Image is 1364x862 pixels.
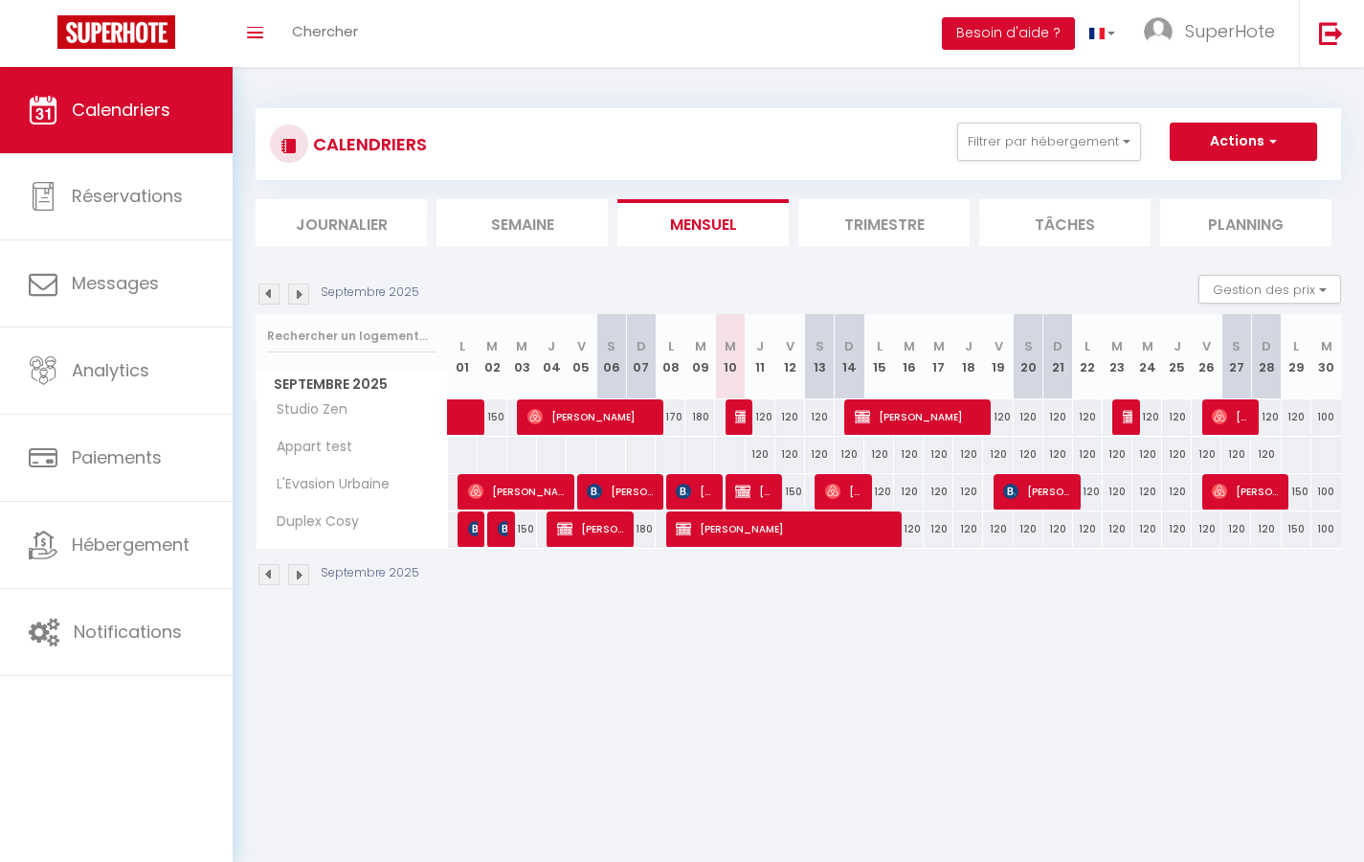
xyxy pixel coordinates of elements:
span: [PERSON_NAME] [498,510,507,547]
th: 19 [983,314,1013,399]
abbr: L [1293,337,1299,355]
div: 180 [626,511,656,547]
abbr: M [486,337,498,355]
abbr: V [786,337,794,355]
th: 22 [1073,314,1103,399]
div: 100 [1311,511,1341,547]
div: 120 [1132,511,1162,547]
div: 120 [864,437,894,472]
div: 120 [1282,399,1311,435]
div: 120 [1162,474,1192,510]
th: 13 [805,314,835,399]
li: Semaine [436,199,608,246]
li: Journalier [256,199,427,246]
li: Planning [1160,199,1331,246]
abbr: M [1142,337,1153,355]
div: 120 [864,474,894,510]
abbr: D [1053,337,1062,355]
span: [PERSON_NAME] [527,398,656,435]
th: 25 [1162,314,1192,399]
button: Filtrer par hébergement [957,123,1141,161]
div: 120 [1043,437,1073,472]
div: 120 [835,437,864,472]
div: 120 [1251,511,1281,547]
div: 120 [775,437,805,472]
abbr: L [668,337,674,355]
th: 30 [1311,314,1341,399]
div: 120 [894,437,924,472]
th: 02 [478,314,507,399]
div: 120 [924,511,953,547]
abbr: S [1024,337,1033,355]
div: 120 [1073,399,1103,435]
div: 120 [805,437,835,472]
abbr: M [904,337,915,355]
input: Rechercher un logement... [267,319,436,353]
div: 120 [924,437,953,472]
div: 180 [685,399,715,435]
div: 120 [746,399,775,435]
th: 10 [715,314,745,399]
span: Paiements [72,445,162,469]
abbr: D [1262,337,1271,355]
th: 24 [1132,314,1162,399]
th: 07 [626,314,656,399]
div: 120 [1014,511,1043,547]
abbr: M [695,337,706,355]
div: 100 [1311,474,1341,510]
div: 120 [1192,511,1221,547]
span: Patureau Léa [468,510,478,547]
th: 12 [775,314,805,399]
span: Duplex Cosy [259,511,364,533]
abbr: S [607,337,615,355]
p: Septembre 2025 [321,284,419,302]
div: 150 [775,474,805,510]
div: 120 [953,511,983,547]
img: Super Booking [57,15,175,49]
div: 170 [656,399,685,435]
h3: CALENDRIERS [308,123,427,166]
li: Tâches [979,199,1151,246]
span: [PERSON_NAME] [855,398,983,435]
th: 21 [1043,314,1073,399]
span: [PERSON_NAME] [1212,473,1281,510]
th: 11 [746,314,775,399]
div: 120 [983,437,1013,472]
div: 120 [983,399,1013,435]
div: 150 [507,511,537,547]
span: [PERSON_NAME] [676,510,893,547]
div: 120 [1251,437,1281,472]
div: 120 [1103,511,1132,547]
div: 150 [1282,474,1311,510]
button: Ouvrir le widget de chat LiveChat [15,8,73,65]
div: 120 [1251,399,1281,435]
span: [PERSON_NAME] [587,473,656,510]
div: 120 [746,437,775,472]
div: 120 [1014,437,1043,472]
abbr: M [725,337,736,355]
abbr: M [933,337,945,355]
th: 18 [953,314,983,399]
abbr: M [516,337,527,355]
span: [PERSON_NAME] [1212,398,1251,435]
span: Chercher [292,21,358,41]
span: [PERSON_NAME] [735,398,745,435]
span: Notifications [74,620,182,644]
th: 14 [835,314,864,399]
span: Analytics [72,358,149,382]
span: [PERSON_NAME] [468,473,567,510]
th: 27 [1221,314,1251,399]
div: 120 [1192,437,1221,472]
th: 08 [656,314,685,399]
th: 05 [567,314,596,399]
div: 120 [894,474,924,510]
div: 120 [953,474,983,510]
span: [PERSON_NAME] [825,473,864,510]
abbr: J [548,337,555,355]
div: 120 [1132,437,1162,472]
abbr: V [577,337,586,355]
div: 120 [924,474,953,510]
div: 120 [1162,437,1192,472]
span: L'Evasion Urbaine [259,474,394,495]
span: [PERSON_NAME] [676,473,715,510]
